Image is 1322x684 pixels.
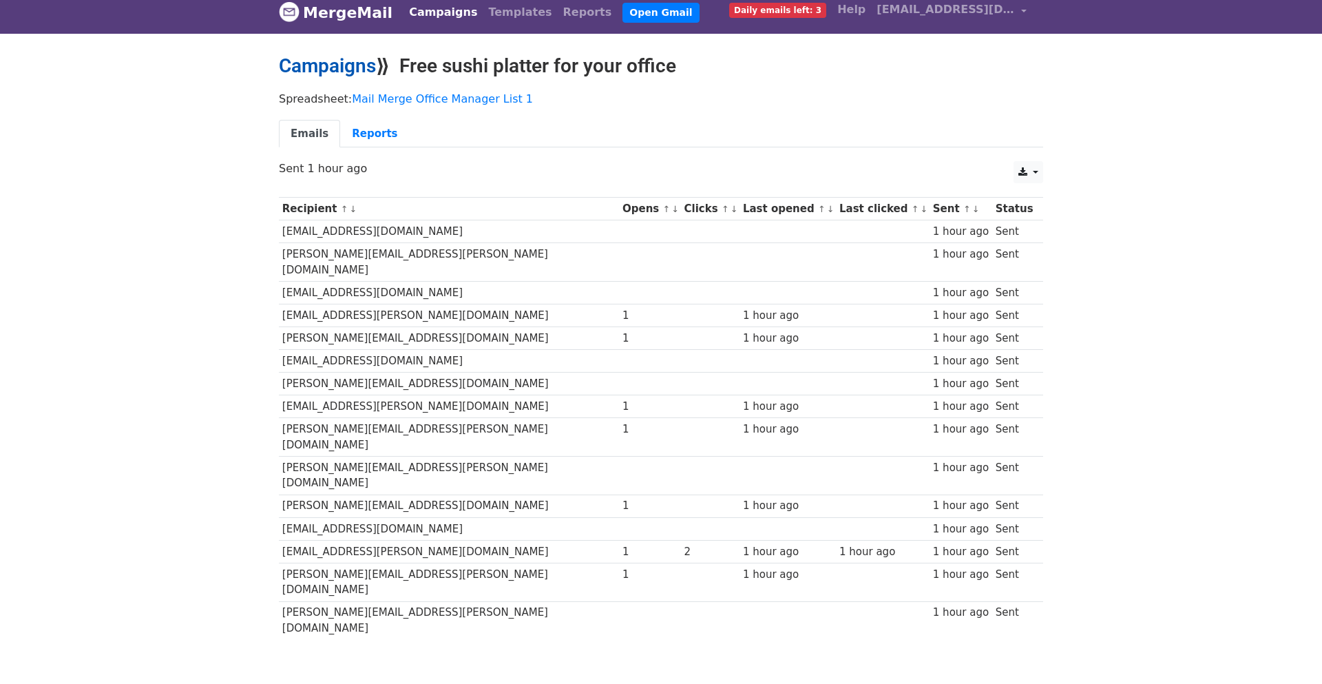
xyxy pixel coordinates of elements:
[743,567,832,583] div: 1 hour ago
[279,540,619,563] td: [EMAIL_ADDRESS][PERSON_NAME][DOMAIN_NAME]
[992,198,1036,220] th: Status
[729,3,826,18] span: Daily emails left: 3
[933,460,989,476] div: 1 hour ago
[279,601,619,639] td: [PERSON_NAME][EMAIL_ADDRESS][PERSON_NAME][DOMAIN_NAME]
[279,161,1043,176] p: Sent 1 hour ago
[743,308,832,324] div: 1 hour ago
[933,422,989,437] div: 1 hour ago
[352,92,533,105] a: Mail Merge Office Manager List 1
[622,498,678,514] div: 1
[341,204,348,214] a: ↑
[279,220,619,243] td: [EMAIL_ADDRESS][DOMAIN_NAME]
[992,563,1036,601] td: Sent
[731,204,738,214] a: ↓
[992,327,1036,350] td: Sent
[279,1,300,22] img: MergeMail logo
[349,204,357,214] a: ↓
[622,544,678,560] div: 1
[663,204,671,214] a: ↑
[279,304,619,327] td: [EMAIL_ADDRESS][PERSON_NAME][DOMAIN_NAME]
[279,54,1043,78] h2: ⟫ Free sushi platter for your office
[933,353,989,369] div: 1 hour ago
[992,517,1036,540] td: Sent
[921,204,928,214] a: ↓
[992,495,1036,517] td: Sent
[992,373,1036,395] td: Sent
[992,457,1036,495] td: Sent
[279,517,619,540] td: [EMAIL_ADDRESS][DOMAIN_NAME]
[992,243,1036,282] td: Sent
[622,422,678,437] div: 1
[279,281,619,304] td: [EMAIL_ADDRESS][DOMAIN_NAME]
[818,204,826,214] a: ↑
[992,350,1036,373] td: Sent
[933,605,989,621] div: 1 hour ago
[933,285,989,301] div: 1 hour ago
[279,563,619,601] td: [PERSON_NAME][EMAIL_ADDRESS][PERSON_NAME][DOMAIN_NAME]
[279,92,1043,106] p: Spreadsheet:
[279,54,376,77] a: Campaigns
[279,198,619,220] th: Recipient
[681,198,739,220] th: Clicks
[933,567,989,583] div: 1 hour ago
[743,544,832,560] div: 1 hour ago
[839,544,926,560] div: 1 hour ago
[279,120,340,148] a: Emails
[622,308,678,324] div: 1
[992,281,1036,304] td: Sent
[671,204,679,214] a: ↓
[933,308,989,324] div: 1 hour ago
[933,498,989,514] div: 1 hour ago
[992,418,1036,457] td: Sent
[972,204,980,214] a: ↓
[622,399,678,415] div: 1
[933,331,989,346] div: 1 hour ago
[743,422,832,437] div: 1 hour ago
[340,120,409,148] a: Reports
[1253,618,1322,684] iframe: Chat Widget
[992,220,1036,243] td: Sent
[992,601,1036,639] td: Sent
[279,243,619,282] td: [PERSON_NAME][EMAIL_ADDRESS][PERSON_NAME][DOMAIN_NAME]
[279,350,619,373] td: [EMAIL_ADDRESS][DOMAIN_NAME]
[933,399,989,415] div: 1 hour ago
[279,373,619,395] td: [PERSON_NAME][EMAIL_ADDRESS][DOMAIN_NAME]
[743,399,832,415] div: 1 hour ago
[992,304,1036,327] td: Sent
[836,198,930,220] th: Last clicked
[877,1,1014,18] span: [EMAIL_ADDRESS][DOMAIN_NAME]
[279,495,619,517] td: [PERSON_NAME][EMAIL_ADDRESS][DOMAIN_NAME]
[963,204,971,214] a: ↑
[722,204,729,214] a: ↑
[279,327,619,350] td: [PERSON_NAME][EMAIL_ADDRESS][DOMAIN_NAME]
[279,395,619,418] td: [EMAIL_ADDRESS][PERSON_NAME][DOMAIN_NAME]
[743,331,832,346] div: 1 hour ago
[622,567,678,583] div: 1
[933,376,989,392] div: 1 hour ago
[684,544,737,560] div: 2
[279,418,619,457] td: [PERSON_NAME][EMAIL_ADDRESS][PERSON_NAME][DOMAIN_NAME]
[933,247,989,262] div: 1 hour ago
[933,521,989,537] div: 1 hour ago
[930,198,992,220] th: Sent
[279,457,619,495] td: [PERSON_NAME][EMAIL_ADDRESS][PERSON_NAME][DOMAIN_NAME]
[622,3,699,23] a: Open Gmail
[992,540,1036,563] td: Sent
[912,204,919,214] a: ↑
[622,331,678,346] div: 1
[743,498,832,514] div: 1 hour ago
[619,198,681,220] th: Opens
[933,224,989,240] div: 1 hour ago
[933,544,989,560] div: 1 hour ago
[827,204,835,214] a: ↓
[992,395,1036,418] td: Sent
[739,198,836,220] th: Last opened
